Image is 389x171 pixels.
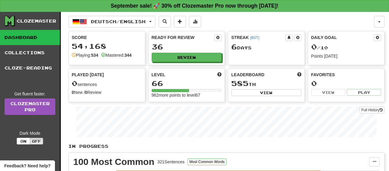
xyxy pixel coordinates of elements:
span: Open feedback widget [4,163,50,169]
div: Clozemaster [17,18,56,24]
a: ClozemasterPro [5,98,55,115]
button: Review [152,53,222,62]
span: This week in points, UTC [297,72,301,78]
strong: 0 [72,90,74,95]
div: New / Review [72,89,142,95]
div: Mastered: [101,52,132,58]
div: Ready for Review [152,34,215,41]
div: 962 more points to level 67 [152,92,222,98]
span: 585 [231,79,249,87]
button: View [311,89,346,96]
strong: 534 [91,53,98,58]
div: Get fluent faster. [5,91,55,97]
p: In Progress [68,143,384,149]
div: 54,168 [72,42,142,50]
div: 36 [152,43,222,51]
span: Level [152,72,165,78]
button: More stats [189,16,201,27]
div: Favorites [311,72,381,78]
div: th [231,80,301,87]
div: 66 [152,80,222,87]
strong: September sale! 🚀 30% off Clozemaster Pro now through [DATE]! [111,3,278,9]
span: 6 [231,42,237,51]
span: / 10 [311,45,328,50]
div: Score [72,34,142,41]
span: 0 [311,42,317,51]
div: Streak [231,34,285,41]
span: Deutsch / English [91,19,146,24]
div: 321 Sentences [157,159,185,165]
button: Full History [360,107,384,113]
a: (BST) [250,36,259,40]
span: Score more points to level up [217,72,222,78]
div: 100 Most Common [73,157,154,166]
div: Playing: [72,52,98,58]
div: 0 [311,80,381,87]
button: Add sentence to collection [174,16,186,27]
div: Points [DATE] [311,53,381,59]
span: 0 [72,79,77,87]
button: Off [30,138,43,144]
div: Day s [231,43,301,51]
button: Search sentences [159,16,171,27]
button: Deutsch/English [68,16,156,27]
button: On [17,138,30,144]
span: Leaderboard [231,72,264,78]
div: Daily Goal [311,34,374,41]
div: Dark Mode [5,130,55,136]
div: sentences [72,80,142,87]
button: Play [347,89,381,96]
strong: 344 [124,53,131,58]
span: Played [DATE] [72,72,104,78]
button: View [231,89,301,96]
button: Most Common Words [188,159,226,165]
strong: 0 [85,90,88,95]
